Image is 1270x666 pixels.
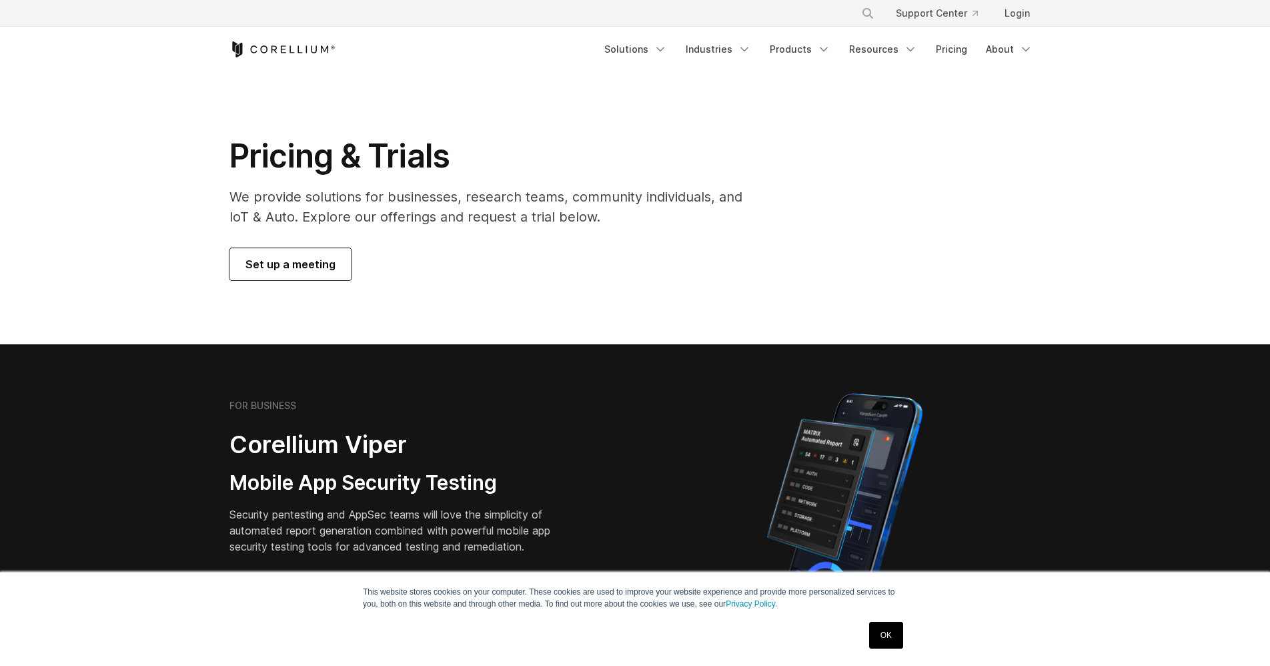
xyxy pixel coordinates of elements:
a: Support Center [885,1,989,25]
span: Set up a meeting [245,256,336,272]
h1: Pricing & Trials [229,136,761,176]
p: This website stores cookies on your computer. These cookies are used to improve your website expe... [363,586,907,610]
a: Corellium Home [229,41,336,57]
button: Search [856,1,880,25]
a: Login [994,1,1041,25]
h6: FOR BUSINESS [229,400,296,412]
a: Privacy Policy. [726,599,777,609]
div: Navigation Menu [845,1,1041,25]
a: Industries [678,37,759,61]
a: Resources [841,37,925,61]
a: About [978,37,1041,61]
p: Security pentesting and AppSec teams will love the simplicity of automated report generation comb... [229,507,571,555]
h2: Corellium Viper [229,430,571,460]
h3: Mobile App Security Testing [229,470,571,496]
p: We provide solutions for businesses, research teams, community individuals, and IoT & Auto. Explo... [229,187,761,227]
img: Corellium MATRIX automated report on iPhone showing app vulnerability test results across securit... [744,387,945,621]
a: Pricing [928,37,975,61]
a: OK [869,622,903,649]
div: Navigation Menu [596,37,1041,61]
a: Solutions [596,37,675,61]
a: Set up a meeting [229,248,352,280]
a: Products [762,37,838,61]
